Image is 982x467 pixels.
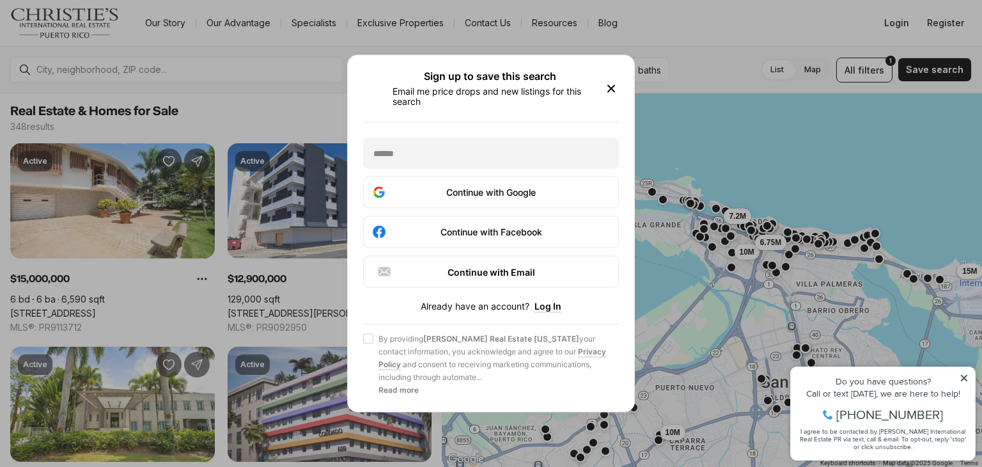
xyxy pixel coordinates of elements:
[363,256,619,288] button: Continue with Email
[52,60,159,73] span: [PHONE_NUMBER]
[363,216,619,248] button: Continue with Facebook
[13,29,185,38] div: Do you have questions?
[363,177,619,209] button: Continue with Google
[377,264,605,280] div: Continue with Email
[378,385,419,395] b: Read more
[378,333,619,384] span: By providing your contact information, you acknowledge and agree to our and consent to receiving ...
[16,79,182,103] span: I agree to be contacted by [PERSON_NAME] International Real Estate PR via text, call & email. To ...
[534,301,561,312] button: Log In
[393,86,588,107] p: Email me price drops and new listings for this search
[421,301,529,311] span: Already have an account?
[371,225,611,240] div: Continue with Facebook
[371,185,611,200] div: Continue with Google
[424,71,556,81] h2: Sign up to save this search
[13,41,185,50] div: Call or text [DATE], we are here to help!
[423,334,579,344] b: [PERSON_NAME] Real Estate [US_STATE]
